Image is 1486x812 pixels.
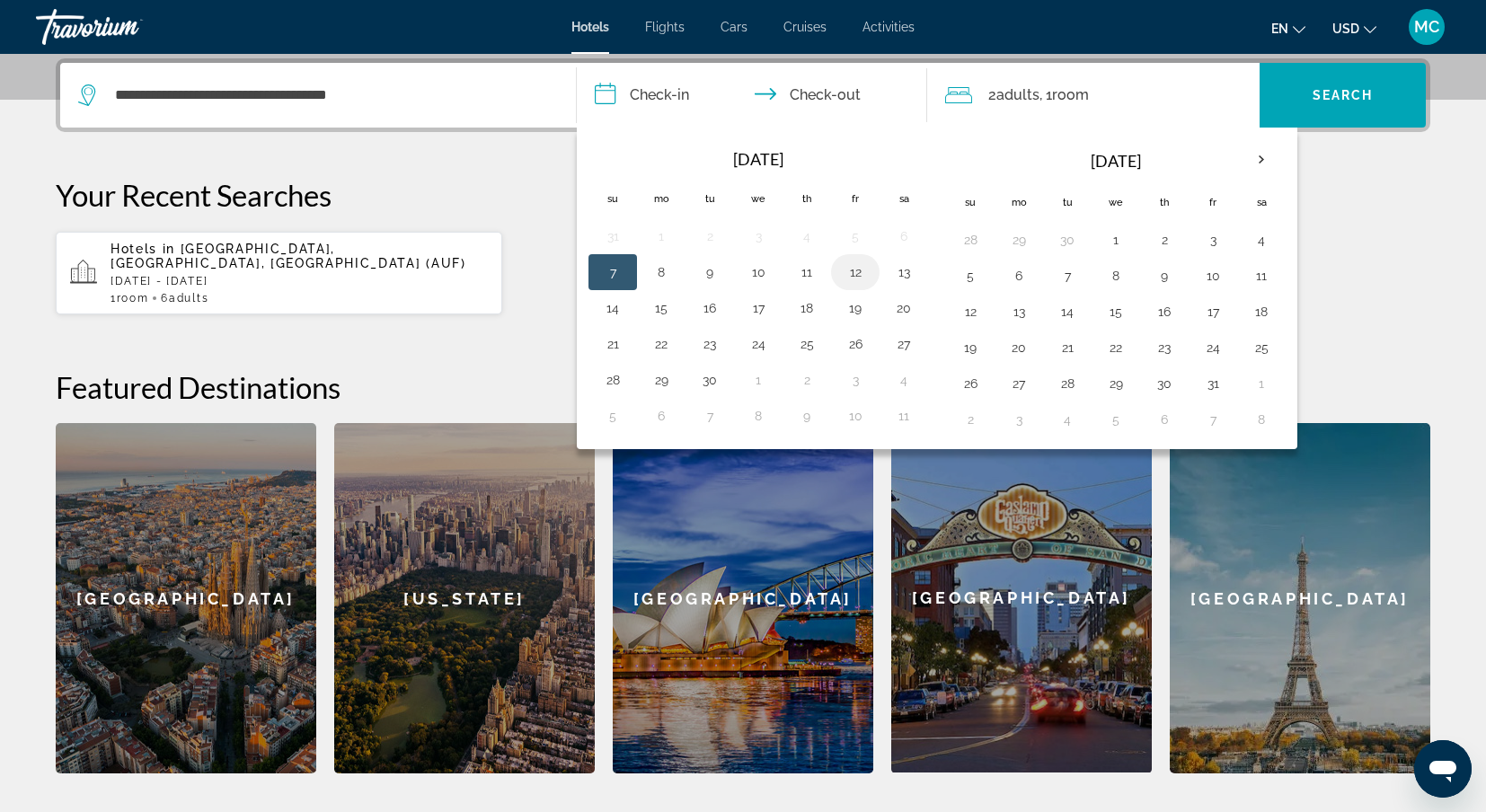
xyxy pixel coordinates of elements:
a: Travorium [36,4,216,50]
button: Day 11 [792,260,821,285]
button: Day 12 [841,260,870,285]
button: Day 29 [1004,227,1033,252]
div: [GEOGRAPHIC_DATA] [56,423,316,773]
button: Day 10 [841,403,870,428]
button: Day 30 [695,367,724,393]
button: Day 8 [647,260,676,285]
button: Day 9 [792,403,821,428]
button: Day 31 [598,224,627,249]
button: Day 22 [647,331,676,357]
button: Day 5 [841,224,870,249]
button: Day 25 [792,331,821,357]
div: [GEOGRAPHIC_DATA] [891,423,1152,772]
button: Day 2 [792,367,821,393]
button: Day 27 [1004,371,1033,396]
button: Day 19 [841,296,870,321]
button: Day 3 [1004,407,1033,432]
button: Day 6 [889,224,918,249]
button: Day 26 [956,371,985,396]
button: Day 4 [1053,407,1082,432]
span: [GEOGRAPHIC_DATA], [GEOGRAPHIC_DATA], [GEOGRAPHIC_DATA] (AUF) [111,242,466,270]
button: Day 1 [1247,371,1276,396]
button: Day 9 [695,260,724,285]
button: Day 3 [841,367,870,393]
th: [DATE] [995,139,1237,182]
button: Day 29 [647,367,676,393]
div: Search widget [60,63,1426,128]
button: Day 19 [956,335,985,360]
button: Day 22 [1101,335,1130,360]
button: Day 2 [1150,227,1179,252]
button: Day 7 [1053,263,1082,288]
button: Day 6 [647,403,676,428]
th: [DATE] [637,139,880,179]
button: Day 6 [1150,407,1179,432]
button: Day 13 [1004,299,1033,324]
button: Day 30 [1150,371,1179,396]
iframe: Bouton de lancement de la fenêtre de messagerie [1414,740,1472,798]
button: Day 16 [1150,299,1179,324]
a: [US_STATE] [334,423,595,773]
button: Day 28 [1053,371,1082,396]
button: Day 24 [744,331,773,357]
button: Day 17 [744,296,773,321]
span: USD [1332,22,1359,36]
button: Search [1260,63,1426,128]
a: Cars [721,20,747,34]
button: Day 12 [956,299,985,324]
button: Day 26 [841,331,870,357]
button: Next month [1237,139,1286,181]
button: Day 10 [744,260,773,285]
button: Day 23 [1150,335,1179,360]
button: User Menu [1403,8,1450,46]
span: Flights [645,20,685,34]
button: Day 14 [1053,299,1082,324]
button: Day 15 [647,296,676,321]
span: Room [117,292,149,304]
button: Day 5 [1101,407,1130,432]
button: Day 21 [598,331,627,357]
button: Day 18 [1247,299,1276,324]
span: Hotels in [111,242,175,256]
span: 2 [988,83,1039,108]
button: Day 8 [1247,407,1276,432]
span: Room [1052,86,1089,103]
button: Day 17 [1199,299,1227,324]
button: Day 28 [956,227,985,252]
button: Day 27 [889,331,918,357]
button: Day 11 [1247,263,1276,288]
button: Day 15 [1101,299,1130,324]
button: Day 1 [647,224,676,249]
button: Day 20 [1004,335,1033,360]
a: Hotels [571,20,609,34]
a: [GEOGRAPHIC_DATA] [891,423,1152,773]
button: Day 5 [598,403,627,428]
button: Day 14 [598,296,627,321]
button: Day 9 [1150,263,1179,288]
button: Day 8 [1101,263,1130,288]
button: Check in and out dates [577,63,927,128]
button: Day 8 [744,403,773,428]
h2: Featured Destinations [56,369,1430,405]
span: Activities [862,20,915,34]
button: Day 23 [695,331,724,357]
button: Day 28 [598,367,627,393]
button: Day 20 [889,296,918,321]
span: MC [1414,18,1439,36]
button: Day 2 [956,407,985,432]
button: Day 6 [1004,263,1033,288]
button: Day 21 [1053,335,1082,360]
button: Day 13 [889,260,918,285]
button: Day 10 [1199,263,1227,288]
button: Day 29 [1101,371,1130,396]
button: Hotels in [GEOGRAPHIC_DATA], [GEOGRAPHIC_DATA], [GEOGRAPHIC_DATA] (AUF)[DATE] - [DATE]1Room6Adults [56,231,502,315]
a: [GEOGRAPHIC_DATA] [1170,423,1430,773]
button: Day 30 [1053,227,1082,252]
button: Day 18 [792,296,821,321]
a: [GEOGRAPHIC_DATA] [613,423,873,773]
button: Day 7 [1199,407,1227,432]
